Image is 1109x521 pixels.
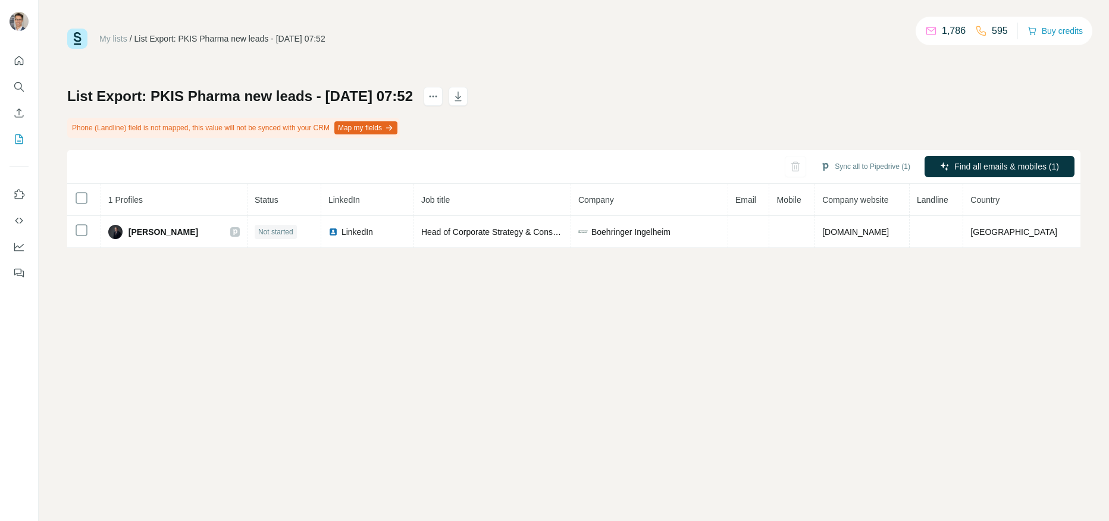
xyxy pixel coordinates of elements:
[129,226,198,238] span: [PERSON_NAME]
[67,118,400,138] div: Phone (Landline) field is not mapped, this value will not be synced with your CRM
[255,195,278,205] span: Status
[334,121,397,134] button: Map my fields
[421,227,572,237] span: Head of Corporate Strategy & Consulting
[67,29,87,49] img: Surfe Logo
[1027,23,1083,39] button: Buy credits
[10,184,29,205] button: Use Surfe on LinkedIn
[917,195,948,205] span: Landline
[10,262,29,284] button: Feedback
[925,156,1074,177] button: Find all emails & mobiles (1)
[99,34,127,43] a: My lists
[10,102,29,124] button: Enrich CSV
[822,195,888,205] span: Company website
[10,50,29,71] button: Quick start
[812,158,919,175] button: Sync all to Pipedrive (1)
[591,226,671,238] span: Boehringer Ingelheim
[424,87,443,106] button: actions
[108,225,123,239] img: Avatar
[578,230,588,233] img: company-logo
[942,24,966,38] p: 1,786
[992,24,1008,38] p: 595
[970,195,1000,205] span: Country
[421,195,450,205] span: Job title
[970,227,1057,237] span: [GEOGRAPHIC_DATA]
[10,128,29,150] button: My lists
[67,87,413,106] h1: List Export: PKIS Pharma new leads - [DATE] 07:52
[130,33,132,45] li: /
[134,33,325,45] div: List Export: PKIS Pharma new leads - [DATE] 07:52
[10,76,29,98] button: Search
[578,195,614,205] span: Company
[822,227,889,237] span: [DOMAIN_NAME]
[328,227,338,237] img: LinkedIn logo
[10,12,29,31] img: Avatar
[258,227,293,237] span: Not started
[328,195,360,205] span: LinkedIn
[342,226,373,238] span: LinkedIn
[776,195,801,205] span: Mobile
[10,236,29,258] button: Dashboard
[954,161,1059,172] span: Find all emails & mobiles (1)
[10,210,29,231] button: Use Surfe API
[108,195,143,205] span: 1 Profiles
[735,195,756,205] span: Email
